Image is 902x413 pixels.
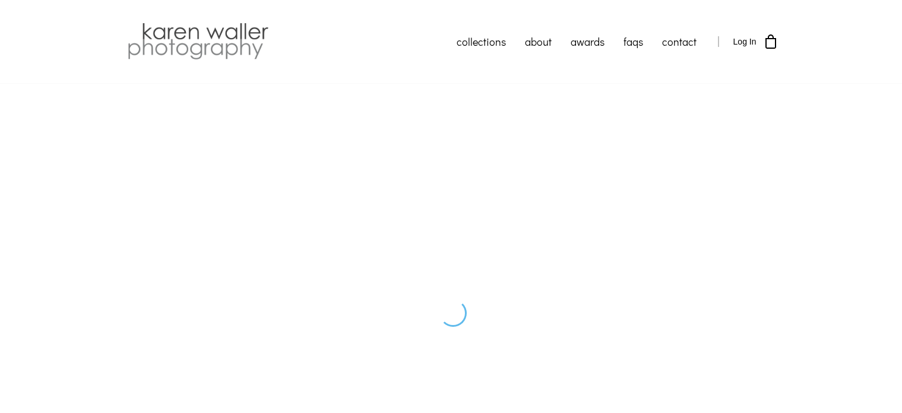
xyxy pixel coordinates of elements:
[561,27,614,56] a: awards
[614,27,653,56] a: faqs
[653,27,706,56] a: contact
[733,37,757,46] span: Log In
[515,27,561,56] a: about
[447,27,515,56] a: collections
[125,21,271,62] img: Karen Waller Photography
